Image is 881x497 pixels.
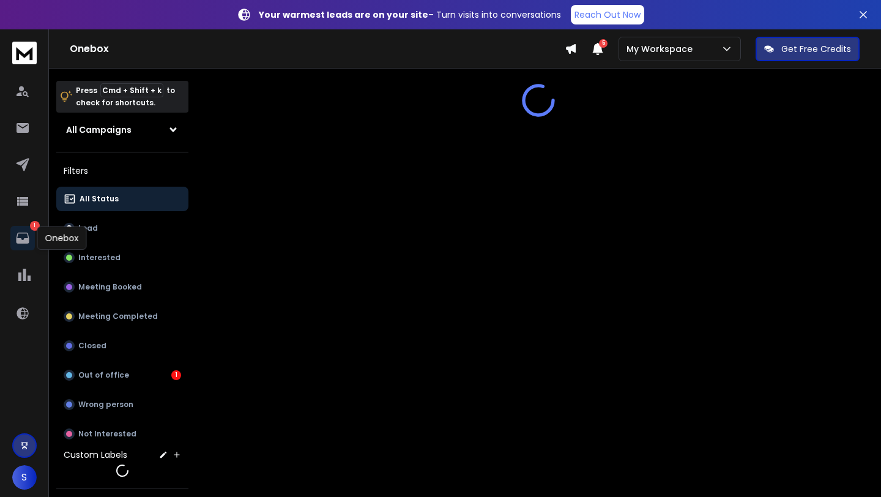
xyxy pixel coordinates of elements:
button: Closed [56,334,188,358]
p: All Status [80,194,119,204]
p: Reach Out Now [574,9,641,21]
div: 1 [171,370,181,380]
button: Meeting Completed [56,304,188,329]
strong: Your warmest leads are on your site [259,9,428,21]
button: S [12,465,37,490]
button: All Status [56,187,188,211]
button: Wrong person [56,392,188,417]
a: 1 [10,226,35,250]
p: Interested [78,253,121,263]
p: 1 [30,221,40,231]
button: Not Interested [56,422,188,446]
button: Out of office1 [56,363,188,387]
img: logo [12,42,37,64]
p: Closed [78,341,106,351]
p: – Turn visits into conversations [259,9,561,21]
button: Get Free Credits [756,37,860,61]
h1: Onebox [70,42,565,56]
p: Press to check for shortcuts. [76,84,175,109]
button: Interested [56,245,188,270]
button: All Campaigns [56,118,188,142]
p: Wrong person [78,400,133,409]
p: Get Free Credits [781,43,851,55]
h1: All Campaigns [66,124,132,136]
p: Not Interested [78,429,136,439]
span: Cmd + Shift + k [100,83,163,97]
p: Meeting Completed [78,312,158,321]
p: Out of office [78,370,129,380]
span: 5 [599,39,608,48]
button: Meeting Booked [56,275,188,299]
div: Onebox [37,226,87,250]
p: Lead [78,223,98,233]
p: Meeting Booked [78,282,142,292]
h3: Filters [56,162,188,179]
a: Reach Out Now [571,5,644,24]
button: Lead [56,216,188,241]
p: My Workspace [626,43,697,55]
h3: Custom Labels [64,449,127,461]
